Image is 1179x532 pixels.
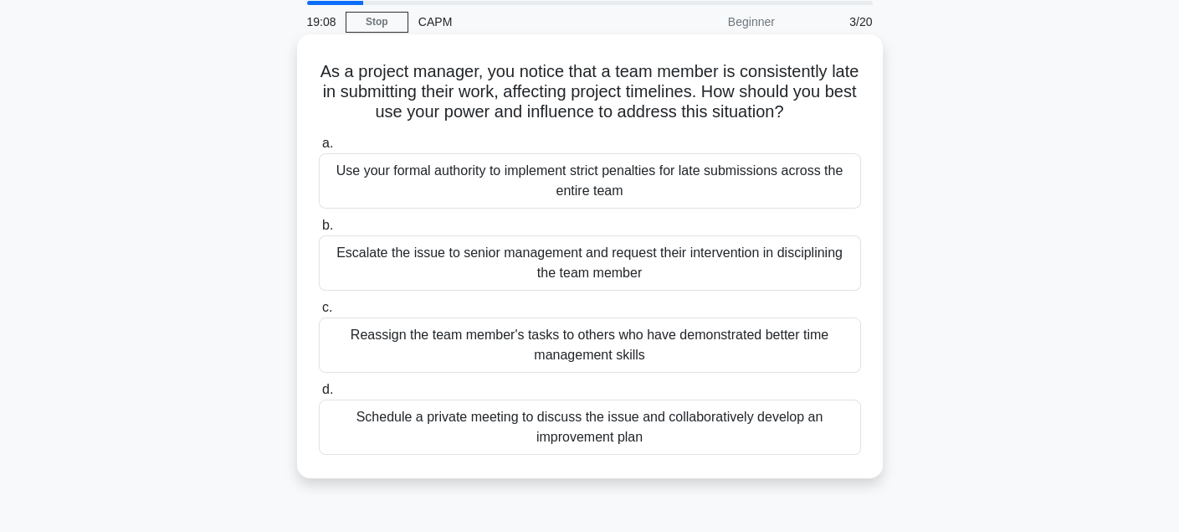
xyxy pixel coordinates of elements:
[322,136,333,150] span: a.
[638,5,785,39] div: Beginner
[785,5,883,39] div: 3/20
[408,5,638,39] div: CAPM
[317,61,863,123] h5: As a project manager, you notice that a team member is consistently late in submitting their work...
[319,235,861,291] div: Escalate the issue to senior management and request their intervention in disciplining the team m...
[319,153,861,209] div: Use your formal authority to implement strict penalties for late submissions across the entire team
[319,318,861,373] div: Reassign the team member's tasks to others who have demonstrated better time management skills
[322,218,333,232] span: b.
[319,400,861,455] div: Schedule a private meeting to discuss the issue and collaboratively develop an improvement plan
[322,300,332,314] span: c.
[346,12,408,33] a: Stop
[297,5,346,39] div: 19:08
[322,382,333,396] span: d.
